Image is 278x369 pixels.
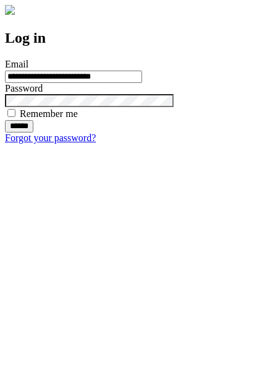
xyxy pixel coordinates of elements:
a: Forgot your password? [5,132,96,143]
label: Remember me [20,108,78,119]
img: logo-4e3dc11c47720685a147b03b5a06dd966a58ff35d612b21f08c02c0306f2b779.png [5,5,15,15]
label: Password [5,83,43,93]
label: Email [5,59,28,69]
h2: Log in [5,30,273,46]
